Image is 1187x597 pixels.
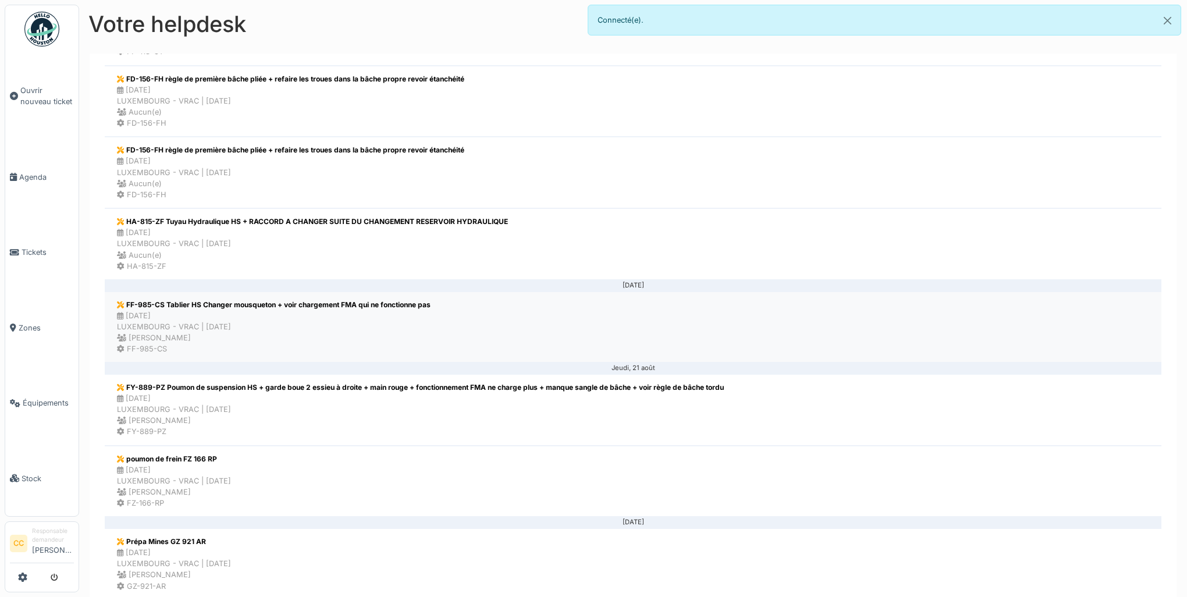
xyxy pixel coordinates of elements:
span: Zones [19,322,74,333]
span: Équipements [23,397,74,408]
a: Tickets [5,215,79,290]
a: Stock [5,440,79,516]
span: Ouvrir nouveau ticket [20,85,74,107]
a: poumon de frein FZ 166 RP [DATE]LUXEMBOURG - VRAC | [DATE] [PERSON_NAME] FZ-166-RP [105,446,1161,517]
div: Prépa Mines GZ 921 AR [117,536,231,547]
div: [DATE] LUXEMBOURG - VRAC | [DATE] Aucun(e) [117,84,464,118]
div: FY-889-PZ [117,426,724,437]
a: Agenda [5,140,79,215]
div: [DATE] [114,285,1152,286]
a: FY-889-PZ Poumon de suspension HS + garde boue 2 essieu à droite + main rouge + fonctionnement FM... [105,374,1161,446]
a: FF-985-CS Tablier HS Changer mousqueton + voir chargement FMA qui ne fonctionne pas [DATE]LUXEMBO... [105,292,1161,363]
div: HA-815-ZF Tuyau Hydraulique HS + RACCORD A CHANGER SUITE DU CHANGEMENT RESERVOIR HYDRAULIQUE [117,216,508,227]
div: [DATE] LUXEMBOURG - VRAC | [DATE] [PERSON_NAME] [117,393,724,427]
div: FD-156-FH [117,118,464,129]
a: FD-156-FH règle de première bâche pliée + refaire les troues dans la bâche propre revoir étanchéi... [105,66,1161,137]
button: Close [1154,5,1181,36]
div: GZ-921-AR [117,581,231,592]
span: Agenda [19,172,74,183]
a: FD-156-FH règle de première bâche pliée + refaire les troues dans la bâche propre revoir étanchéi... [105,137,1161,208]
div: Responsable demandeur [32,527,74,545]
div: HA-815-ZF [117,261,508,272]
div: [DATE] LUXEMBOURG - VRAC | [DATE] [PERSON_NAME] [117,464,231,498]
div: FD-156-FH règle de première bâche pliée + refaire les troues dans la bâche propre revoir étanchéité [117,74,464,84]
img: Badge_color-CXgf-gQk.svg [24,12,59,47]
li: CC [10,535,27,552]
div: [DATE] LUXEMBOURG - VRAC | [DATE] Aucun(e) [117,227,508,261]
div: FF-985-CS [117,343,431,354]
div: [DATE] LUXEMBOURG - VRAC | [DATE] [PERSON_NAME] [117,547,231,581]
div: [DATE] LUXEMBOURG - VRAC | [DATE] [PERSON_NAME] [117,310,431,344]
a: HA-815-ZF Tuyau Hydraulique HS + RACCORD A CHANGER SUITE DU CHANGEMENT RESERVOIR HYDRAULIQUE [DAT... [105,208,1161,280]
div: FY-889-PZ Poumon de suspension HS + garde boue 2 essieu à droite + main rouge + fonctionnement FM... [117,382,724,393]
span: Stock [22,473,74,484]
div: FD-156-FH règle de première bâche pliée + refaire les troues dans la bâche propre revoir étanchéité [117,145,464,155]
div: poumon de frein FZ 166 RP [117,454,231,464]
span: Tickets [22,247,74,258]
div: FZ-166-RP [117,497,231,509]
div: Jeudi, 21 août [114,368,1152,369]
a: Zones [5,290,79,365]
div: FD-156-FH [117,189,464,200]
div: [DATE] LUXEMBOURG - VRAC | [DATE] Aucun(e) [117,155,464,189]
div: [DATE] [114,522,1152,523]
a: Ouvrir nouveau ticket [5,53,79,140]
a: Équipements [5,365,79,440]
div: FF-985-CS Tablier HS Changer mousqueton + voir chargement FMA qui ne fonctionne pas [117,300,431,310]
div: Connecté(e). [588,5,1181,35]
a: CC Responsable demandeur[PERSON_NAME] [10,527,74,563]
li: [PERSON_NAME] [32,527,74,560]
